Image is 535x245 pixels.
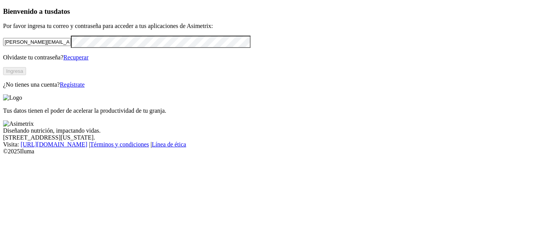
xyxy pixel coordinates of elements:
[60,81,85,88] a: Regístrate
[3,7,532,16] h3: Bienvenido a tus
[3,107,532,114] p: Tus datos tienen el poder de acelerar la productividad de tu granja.
[3,134,532,141] div: [STREET_ADDRESS][US_STATE].
[3,23,532,30] p: Por favor ingresa tu correo y contraseña para acceder a tus aplicaciones de Asimetrix:
[3,141,532,148] div: Visita : | |
[3,120,34,127] img: Asimetrix
[3,38,71,46] input: Tu correo
[3,127,532,134] div: Diseñando nutrición, impactando vidas.
[3,54,532,61] p: Olvidaste tu contraseña?
[3,148,532,155] div: © 2025 Iluma
[54,7,70,15] span: datos
[152,141,186,148] a: Línea de ética
[21,141,87,148] a: [URL][DOMAIN_NAME]
[3,67,26,75] button: Ingresa
[90,141,149,148] a: Términos y condiciones
[3,81,532,88] p: ¿No tienes una cuenta?
[3,94,22,101] img: Logo
[63,54,89,61] a: Recuperar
